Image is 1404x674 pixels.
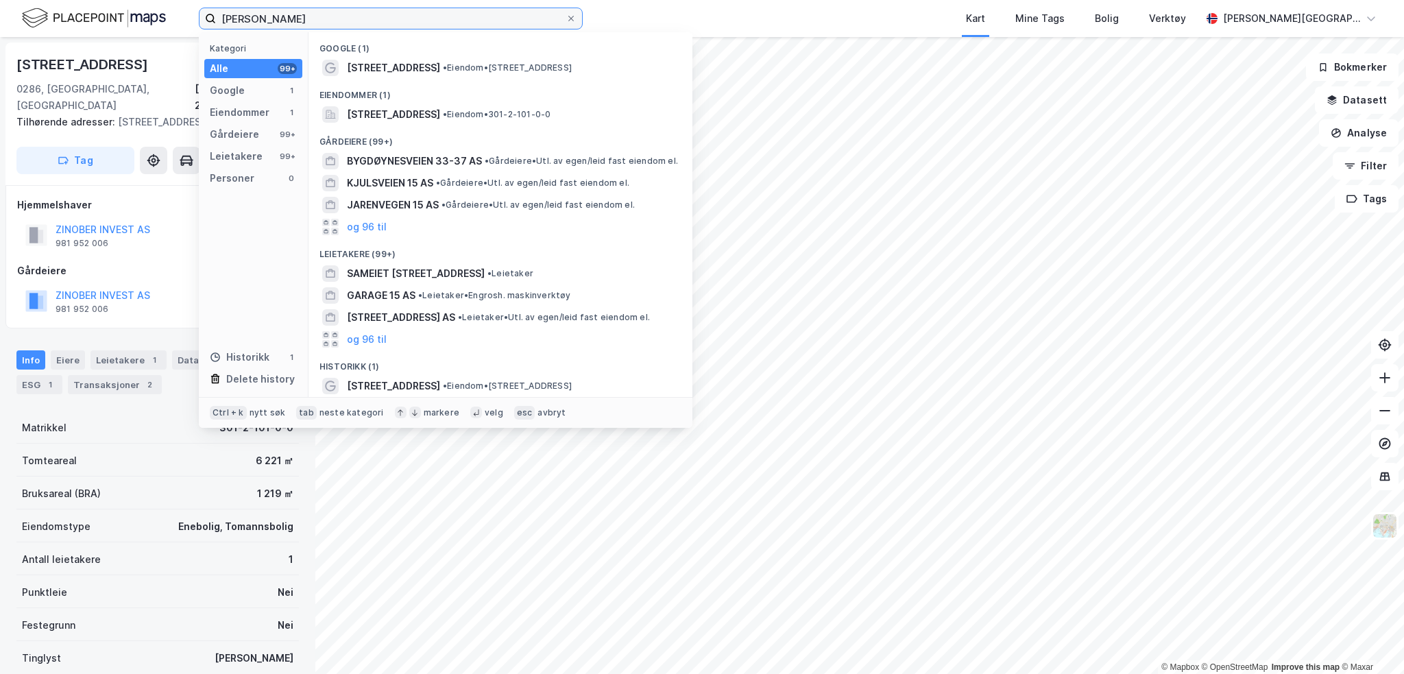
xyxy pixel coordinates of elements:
div: Nei [278,584,293,601]
div: Gårdeiere [17,263,298,279]
div: Punktleie [22,584,67,601]
span: JARENVEGEN 15 AS [347,197,439,213]
div: Tinglyst [22,650,61,666]
span: • [443,381,447,391]
div: Eiendommer [210,104,269,121]
div: Nei [278,617,293,634]
span: Eiendom • [STREET_ADDRESS] [443,62,572,73]
span: • [443,109,447,119]
span: Gårdeiere • Utl. av egen/leid fast eiendom el. [485,156,678,167]
span: • [485,156,489,166]
div: Delete history [226,371,295,387]
div: Enebolig, Tomannsbolig [178,518,293,535]
div: Gårdeiere [210,126,259,143]
span: • [418,290,422,300]
div: Verktøy [1149,10,1186,27]
div: 0 [286,173,297,184]
div: Eiere [51,350,85,370]
button: og 96 til [347,331,387,348]
div: ESG [16,375,62,394]
div: Hjemmelshaver [17,197,298,213]
div: Google [210,82,245,99]
div: 1 [286,107,297,118]
button: Filter [1333,152,1399,180]
div: Leietakere [90,350,167,370]
div: avbryt [537,407,566,418]
button: Analyse [1319,119,1399,147]
span: Leietaker [487,268,533,279]
span: Eiendom • 301-2-101-0-0 [443,109,550,120]
span: • [458,312,462,322]
span: [STREET_ADDRESS] [347,60,440,76]
div: Historikk (1) [308,350,692,375]
div: Ctrl + k [210,406,247,420]
div: 981 952 006 [56,238,108,249]
div: 1 [286,85,297,96]
img: logo.f888ab2527a4732fd821a326f86c7f29.svg [22,6,166,30]
span: GARAGE 15 AS [347,287,415,304]
span: Eiendom • [STREET_ADDRESS] [443,381,572,392]
button: og 96 til [347,219,387,235]
input: Søk på adresse, matrikkel, gårdeiere, leietakere eller personer [216,8,566,29]
div: 2 [143,378,156,392]
div: Info [16,350,45,370]
img: Z [1372,513,1398,539]
div: Bruksareal (BRA) [22,485,101,502]
div: Leietakere [210,148,263,165]
span: • [441,200,446,210]
div: Transaksjoner [68,375,162,394]
div: Gårdeiere (99+) [308,125,692,150]
span: Leietaker • Utl. av egen/leid fast eiendom el. [458,312,650,323]
div: [PERSON_NAME][GEOGRAPHIC_DATA] [1223,10,1360,27]
div: Eiendomstype [22,518,90,535]
button: Datasett [1315,86,1399,114]
div: Mine Tags [1015,10,1065,27]
span: SAMEIET [STREET_ADDRESS] [347,265,485,282]
div: [STREET_ADDRESS] [16,114,288,130]
div: 1 [289,551,293,568]
div: tab [296,406,317,420]
span: Tilhørende adresser: [16,116,118,128]
a: OpenStreetMap [1202,662,1268,672]
div: Eiendommer (1) [308,79,692,104]
div: Kategori [210,43,302,53]
span: Gårdeiere • Utl. av egen/leid fast eiendom el. [436,178,629,189]
a: Mapbox [1161,662,1199,672]
span: [STREET_ADDRESS] AS [347,309,455,326]
div: markere [424,407,459,418]
div: 1 [147,353,161,367]
div: 99+ [278,63,297,74]
div: nytt søk [250,407,286,418]
button: Tags [1335,185,1399,213]
div: Historikk [210,349,269,365]
span: • [487,268,492,278]
span: Leietaker • Engrosh. maskinverktøy [418,290,571,301]
div: 6 221 ㎡ [256,453,293,469]
span: [STREET_ADDRESS] [347,378,440,394]
span: • [436,178,440,188]
div: Bolig [1095,10,1119,27]
div: 99+ [278,129,297,140]
div: Datasett [172,350,223,370]
div: neste kategori [319,407,384,418]
iframe: Chat Widget [1335,608,1404,674]
div: 981 952 006 [56,304,108,315]
span: • [443,62,447,73]
div: 0286, [GEOGRAPHIC_DATA], [GEOGRAPHIC_DATA] [16,81,195,114]
div: [PERSON_NAME] [215,650,293,666]
span: [STREET_ADDRESS] [347,106,440,123]
a: Improve this map [1272,662,1340,672]
button: Tag [16,147,134,174]
div: 99+ [278,151,297,162]
div: 1 [43,378,57,392]
div: velg [485,407,503,418]
div: esc [514,406,535,420]
div: Matrikkel [22,420,66,436]
div: Leietakere (99+) [308,238,692,263]
div: 1 [286,352,297,363]
div: Festegrunn [22,617,75,634]
div: Antall leietakere [22,551,101,568]
span: KJULSVEIEN 15 AS [347,175,433,191]
button: Bokmerker [1306,53,1399,81]
span: BYGDØYNESVEIEN 33-37 AS [347,153,482,169]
